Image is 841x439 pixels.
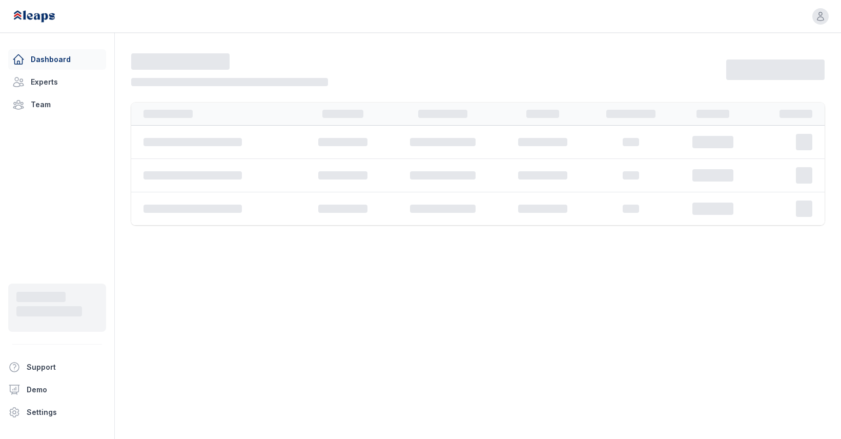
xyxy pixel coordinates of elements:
[12,5,78,28] img: Leaps
[4,402,110,423] a: Settings
[8,94,106,115] a: Team
[4,357,102,377] button: Support
[4,380,110,400] a: Demo
[8,49,106,70] a: Dashboard
[8,72,106,92] a: Experts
